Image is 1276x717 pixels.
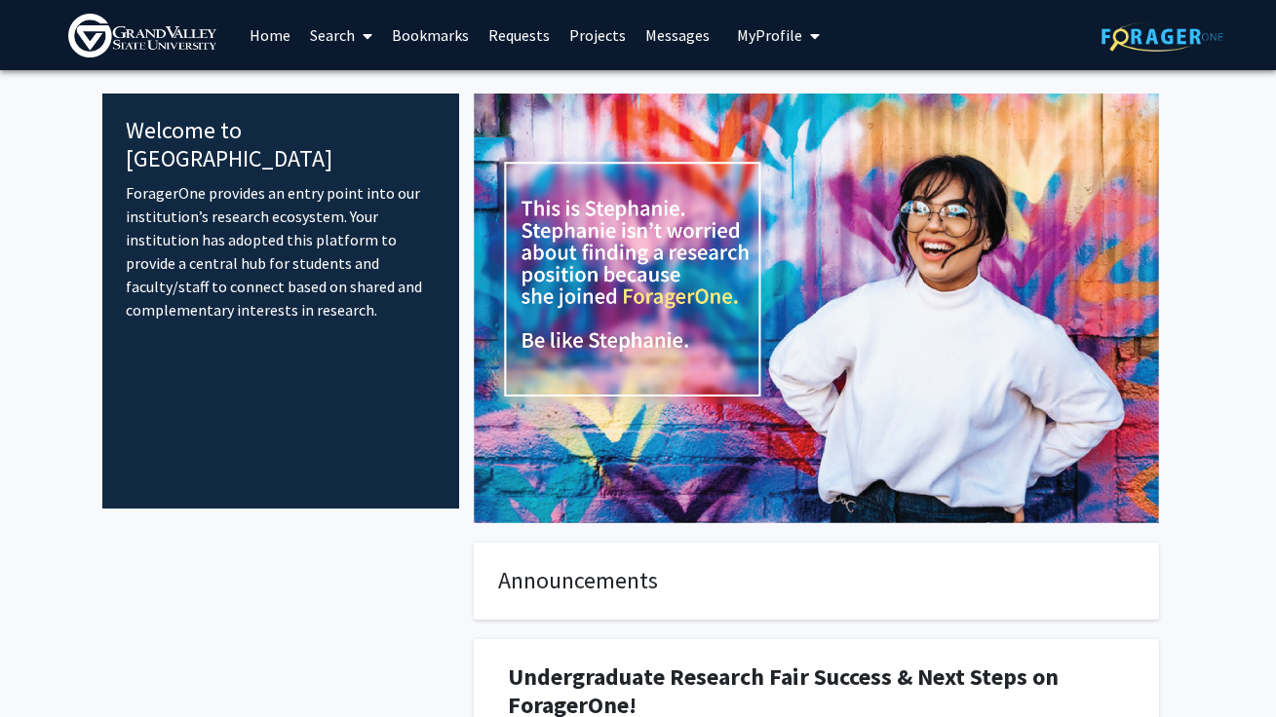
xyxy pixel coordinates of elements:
a: Requests [479,1,560,69]
a: Bookmarks [382,1,479,69]
h4: Announcements [498,567,1135,595]
a: Projects [560,1,636,69]
p: ForagerOne provides an entry point into our institution’s research ecosystem. Your institution ha... [126,181,437,321]
a: Home [240,1,300,69]
a: Search [300,1,382,69]
h4: Welcome to [GEOGRAPHIC_DATA] [126,117,437,173]
img: Cover Image [474,94,1159,523]
iframe: Chat [15,629,83,702]
a: Messages [636,1,719,69]
img: ForagerOne Logo [1102,21,1223,52]
img: Grand Valley State University Logo [68,14,216,57]
span: My Profile [737,25,802,45]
